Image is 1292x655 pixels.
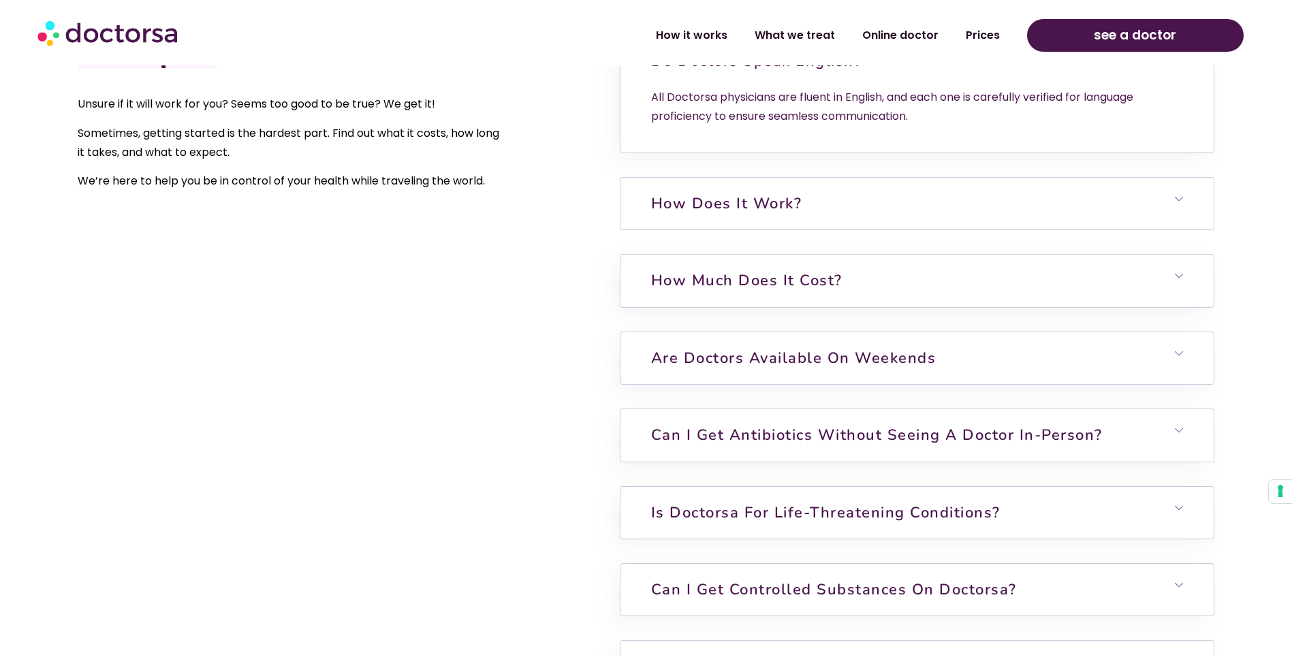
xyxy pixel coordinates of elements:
[651,193,802,214] a: How does it work?
[651,348,936,368] a: Are doctors available on weekends
[620,178,1214,229] h6: How does it work?
[642,20,741,51] a: How it works
[620,409,1214,461] h6: Can I get antibiotics without seeing a doctor in-person?
[651,270,842,291] a: How much does it cost?
[78,35,506,67] h2: Your questions
[741,20,849,51] a: What we treat
[952,20,1013,51] a: Prices
[620,255,1214,306] h6: How much does it cost?
[620,332,1214,384] h6: Are doctors available on weekends
[620,88,1214,153] div: Do doctors speak English?
[849,20,952,51] a: Online doctor
[620,487,1214,539] h6: Is Doctorsa for Life-Threatening Conditions?
[651,88,1184,126] p: All Doctorsa physicians are fluent in English, and each one is carefully verified for language pr...
[1027,19,1244,52] a: see a doctor
[651,425,1103,445] a: Can I get antibiotics without seeing a doctor in-person?
[1094,25,1176,46] span: see a doctor
[334,20,1013,51] nav: Menu
[651,502,1000,523] a: Is Doctorsa for Life-Threatening Conditions?
[78,124,506,162] p: Sometimes, getting started is the hardest part. Find out what it costs, how long it takes, and wh...
[651,579,1017,600] a: Can I get controlled substances on Doctorsa?
[78,95,506,114] p: Unsure if it will work for you? Seems too good to be true? We get it!
[78,172,506,191] p: We’re here to help you be in control of your health while traveling the world.
[620,564,1214,616] h6: Can I get controlled substances on Doctorsa?
[1269,480,1292,503] button: Your consent preferences for tracking technologies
